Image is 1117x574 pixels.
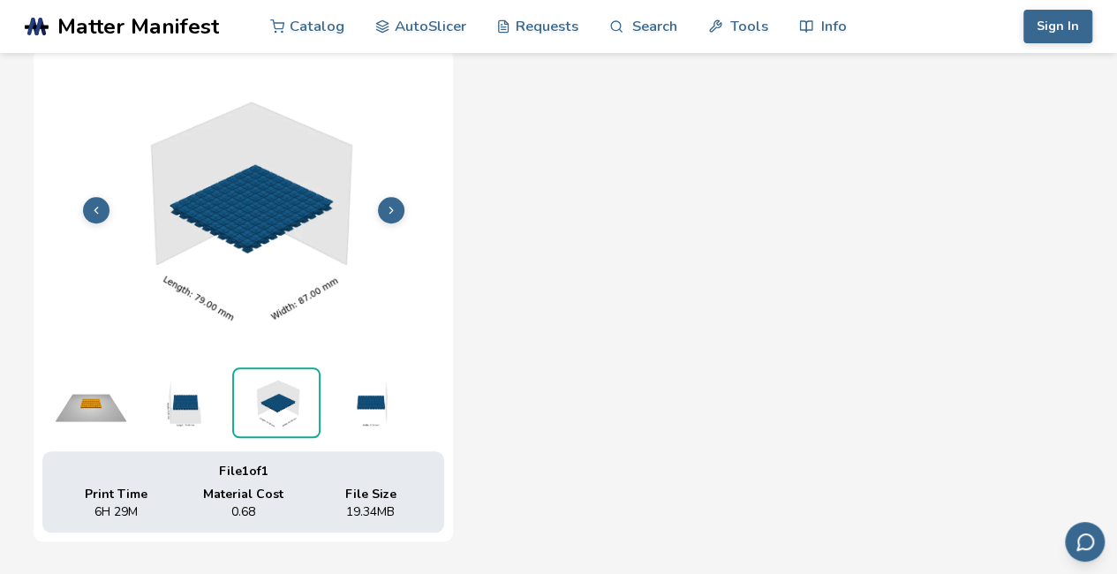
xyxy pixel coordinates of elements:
img: 1_3D_Dimensions [325,367,413,438]
img: 1_Print_Preview [47,367,135,438]
span: File Size [345,487,396,502]
span: Material Cost [203,487,283,502]
img: 1_3D_Dimensions [140,367,228,438]
span: Matter Manifest [57,14,219,39]
span: 6H 29M [94,505,138,519]
span: Print Time [85,487,147,502]
span: 19.34 MB [346,505,395,519]
div: File 1 of 1 [56,464,431,479]
button: Sign In [1023,10,1092,43]
button: Send feedback via email [1065,522,1105,562]
img: 1_3D_Dimensions [234,369,319,436]
span: 0.68 [231,505,255,519]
